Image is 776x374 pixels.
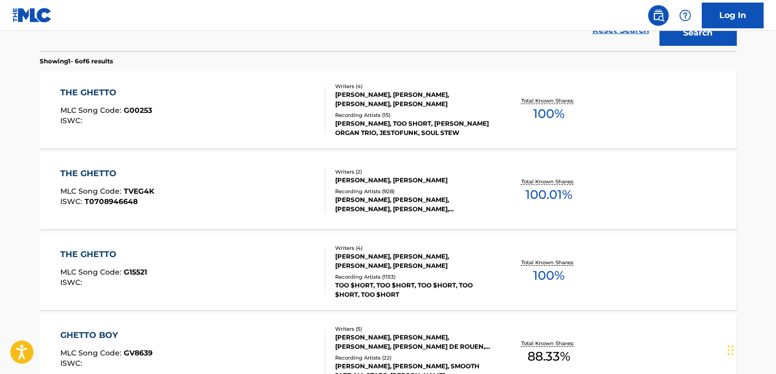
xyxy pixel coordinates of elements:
div: Drag [728,335,734,366]
div: Writers ( 5 ) [335,325,491,333]
img: search [652,9,665,22]
span: ISWC : [60,359,85,368]
span: ISWC : [60,116,85,125]
img: help [679,9,691,22]
p: Showing 1 - 6 of 6 results [40,57,113,66]
div: [PERSON_NAME], [PERSON_NAME], [PERSON_NAME], [PERSON_NAME] [335,90,491,109]
a: Public Search [648,5,669,26]
div: [PERSON_NAME], [PERSON_NAME], [PERSON_NAME], [PERSON_NAME], [PERSON_NAME] [335,195,491,214]
div: [PERSON_NAME], [PERSON_NAME], [PERSON_NAME], [PERSON_NAME] [335,252,491,270]
div: Recording Artists ( 15 ) [335,111,491,119]
span: G00253 [124,106,152,115]
span: 100 % [533,266,565,285]
div: Help [675,5,696,26]
span: 88.33 % [527,347,570,366]
span: 100 % [533,105,565,123]
span: ISWC : [60,278,85,287]
div: THE GHETTO [60,248,147,261]
iframe: Chat Widget [724,325,776,374]
a: THE GHETTOMLC Song Code:G15521ISWC:Writers (4)[PERSON_NAME], [PERSON_NAME], [PERSON_NAME], [PERSO... [40,233,737,310]
span: MLC Song Code : [60,267,124,277]
a: Log In [702,3,764,28]
span: MLC Song Code : [60,348,124,358]
div: [PERSON_NAME], [PERSON_NAME] [335,176,491,185]
span: GV8639 [124,348,153,358]
span: ISWC : [60,197,85,206]
p: Total Known Shares: [521,339,576,347]
div: Writers ( 2 ) [335,168,491,176]
div: THE GHETTO [60,167,154,180]
span: 100.01 % [525,185,572,204]
a: THE GHETTOMLC Song Code:TVEG4KISWC:T0708946648Writers (2)[PERSON_NAME], [PERSON_NAME]Recording Ar... [40,152,737,229]
img: MLC Logo [12,8,52,23]
span: T0708946648 [85,197,138,206]
div: [PERSON_NAME], [PERSON_NAME], [PERSON_NAME], [PERSON_NAME] DE ROUEN, [PERSON_NAME] [335,333,491,351]
div: GHETTO BOY [60,329,153,342]
div: Recording Artists ( 928 ) [335,188,491,195]
button: Search [659,20,737,46]
div: Writers ( 4 ) [335,244,491,252]
div: Recording Artists ( 22 ) [335,354,491,362]
div: TOO $HORT, TOO $HORT, TOO $HORT, TOO $HORT, TOO $HORT [335,281,491,299]
a: THE GHETTOMLC Song Code:G00253ISWC:Writers (4)[PERSON_NAME], [PERSON_NAME], [PERSON_NAME], [PERSO... [40,71,737,148]
span: MLC Song Code : [60,186,124,196]
p: Total Known Shares: [521,259,576,266]
p: Total Known Shares: [521,178,576,185]
div: Recording Artists ( 1153 ) [335,273,491,281]
p: Total Known Shares: [521,97,576,105]
span: TVEG4K [124,186,154,196]
span: MLC Song Code : [60,106,124,115]
div: Writers ( 4 ) [335,82,491,90]
div: [PERSON_NAME], TOO SHORT, [PERSON_NAME] ORGAN TRIO, JESTOFUNK, SOUL STEW [335,119,491,138]
span: G15521 [124,267,147,277]
div: THE GHETTO [60,87,152,99]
